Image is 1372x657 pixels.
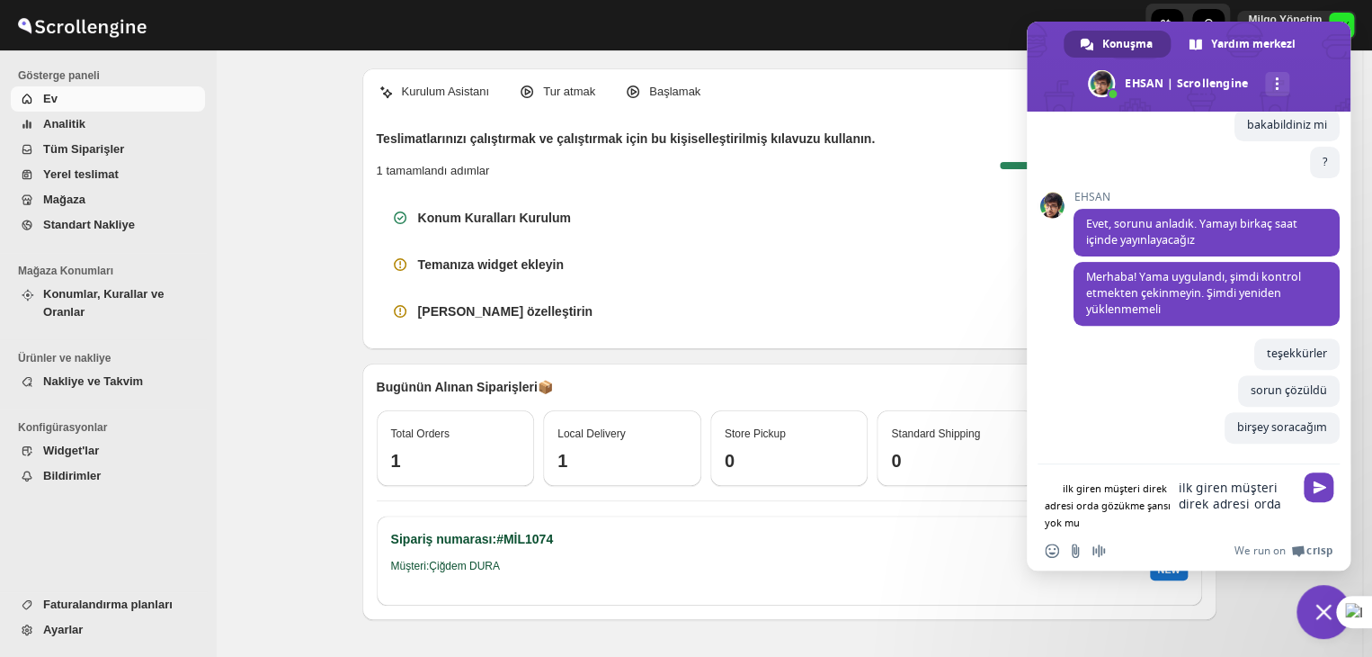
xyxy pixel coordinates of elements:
[11,617,205,643] button: Ayarlar
[1086,216,1297,247] span: Evet, sorunu anladık. Yamayı birkaç saat içinde yayınlayacağız
[1329,13,1354,38] span: Milgo Yönetim
[18,351,207,365] span: Ürünler ve nakliye
[1086,269,1301,317] span: Merhaba! Yama uygulandı, şimdi kontrol etmekten çekinmeyin. Şimdi yeniden yüklenmemeli
[557,427,625,440] span: Local Delivery
[18,420,207,435] span: Konfigürasyonlar
[391,427,450,440] span: Total Orders
[11,438,205,463] button: Widget'lar
[418,302,592,320] h3: [PERSON_NAME] özelleştirin
[43,142,124,156] span: Tüm Siparişler
[1248,13,1322,27] p: Milgo Yönetim
[1068,544,1082,558] span: Dosya gönder
[43,444,99,457] span: Widget'lar
[18,264,207,278] span: Mağaza Konumları
[1323,154,1327,169] span: ?
[43,374,143,388] span: Nakliye ve Takvim
[43,287,164,319] span: Konumlar, Kurallar ve Oranlar
[43,92,58,105] span: Ev
[1306,544,1332,558] span: Crisp
[11,463,205,489] button: Bildirimler
[11,282,205,325] button: Konumlar, Kurallar ve Oranlar
[1211,31,1296,58] span: Yardım merkezi
[1234,544,1286,558] span: We run on
[11,86,205,112] button: Ev
[377,378,1202,396] p: Bugünün Alınan Siparişleri 📦
[418,209,571,227] h3: Konum Kuralları Kurulum
[43,598,173,611] span: Faturalandırma planları
[725,450,854,472] h3: 0
[1045,481,1171,529] lt-span: ilk giren müşteri direk adresi orda gözükme şansı yok mu
[1296,585,1350,639] div: Sohbeti kapat
[1045,544,1059,558] span: Emoji ekle
[391,450,521,472] h3: 1
[43,167,119,181] span: Yerel teslimat
[14,3,149,48] img: ScrollEngine
[43,193,85,206] span: Mağaza
[891,450,1020,472] h3: 0
[1102,31,1153,58] span: Konuşma
[1247,117,1327,132] span: bakabildiniz mi
[1267,346,1327,361] span: teşekkürler
[1172,31,1314,58] div: Yardım merkezi
[43,117,85,130] span: Analitik
[1265,72,1289,96] div: Daha fazla kanal
[1064,31,1171,58] div: Konuşma
[1251,382,1327,398] span: sorun çözüldü
[725,427,786,440] span: Store Pickup
[11,112,205,137] button: Analitik
[1091,544,1106,558] span: Sesli mesaj kaydetme
[377,130,876,148] h2: Teslimatlarınızı çalıştırmak ve çalıştırmak için bu kişiselleştirilmiş kılavuzu kullanın.
[543,83,595,101] p: Tur atmak
[1178,480,1293,512] textarea: Mesajınızı yazın...
[891,427,980,440] span: Standard Shipping
[1237,11,1356,40] button: User menu
[11,369,205,394] button: Nakliye ve Takvim
[1074,191,1340,203] span: EHSAN
[11,137,205,162] button: Tüm Siparişler
[43,469,101,482] span: Bildirimler
[377,162,490,180] p: 1 tamamlandı adımlar
[43,623,83,636] span: Ayarlar
[43,218,135,231] span: Standart Nakliye
[418,256,564,274] h3: Temanıza widget ekleyin
[18,68,207,83] span: Gösterge paneli
[391,559,500,580] h6: Müşteri: Çiğdem DURA
[1304,472,1333,502] span: Gönder
[1234,544,1332,558] a: We run onCrisp
[391,530,554,548] h2: Sipariş numarası: #MİL1074
[1237,419,1327,435] span: birşey soracağım
[557,450,687,472] h3: 1
[402,83,490,101] p: Kurulum Asistanı
[1334,20,1350,31] text: MY
[11,592,205,617] button: Faturalandırma planları
[649,83,700,101] p: Başlamak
